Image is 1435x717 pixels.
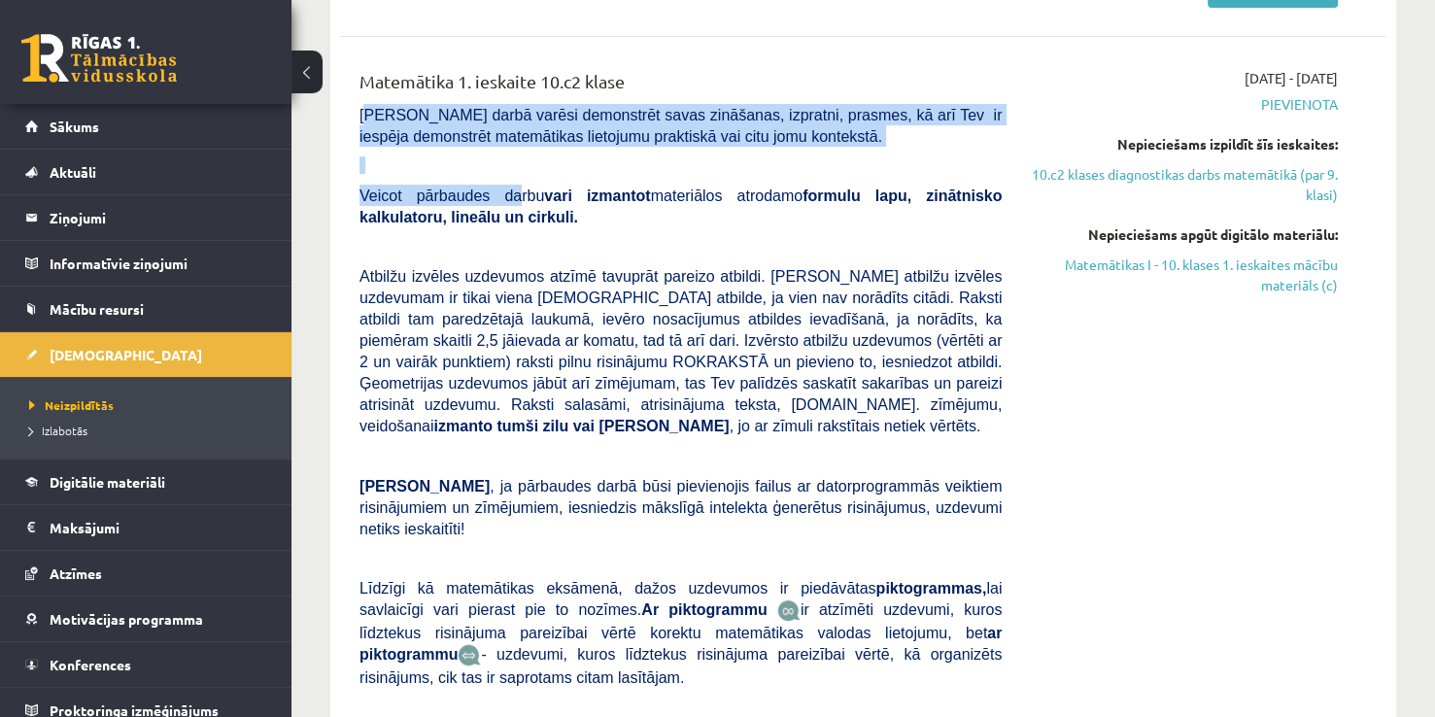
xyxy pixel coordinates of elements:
a: Izlabotās [29,422,272,439]
span: Atbilžu izvēles uzdevumos atzīmē tavuprāt pareizo atbildi. [PERSON_NAME] atbilžu izvēles uzdevuma... [359,268,1002,434]
legend: Maksājumi [50,505,267,550]
legend: Ziņojumi [50,195,267,240]
span: Pievienota [1031,94,1338,115]
a: Neizpildītās [29,396,272,414]
img: wKvN42sLe3LLwAAAABJRU5ErkJggg== [458,644,481,666]
a: Sākums [25,104,267,149]
span: Neizpildītās [29,397,114,413]
div: Nepieciešams apgūt digitālo materiālu: [1031,224,1338,245]
span: Digitālie materiāli [50,473,165,491]
a: Aktuāli [25,150,267,194]
span: Līdzīgi kā matemātikas eksāmenā, dažos uzdevumos ir piedāvātas lai savlaicīgi vari pierast pie to... [359,580,1002,618]
span: [PERSON_NAME] darbā varēsi demonstrēt savas zināšanas, izpratni, prasmes, kā arī Tev ir iespēja d... [359,107,1002,145]
a: Digitālie materiāli [25,460,267,504]
a: Konferences [25,642,267,687]
span: , ja pārbaudes darbā būsi pievienojis failus ar datorprogrammās veiktiem risinājumiem un zīmējumi... [359,478,1002,537]
span: Atzīmes [50,564,102,582]
span: Aktuāli [50,163,96,181]
b: piktogrammas, [876,580,987,597]
a: Matemātikas I - 10. klases 1. ieskaites mācību materiāls (c) [1031,255,1338,295]
span: [PERSON_NAME] [359,478,490,495]
span: [DEMOGRAPHIC_DATA] [50,346,202,363]
span: Izlabotās [29,423,87,438]
span: [DATE] - [DATE] [1245,68,1338,88]
a: Maksājumi [25,505,267,550]
legend: Informatīvie ziņojumi [50,241,267,286]
span: Motivācijas programma [50,610,203,628]
b: izmanto [434,418,493,434]
b: formulu lapu, zinātnisko kalkulatoru, lineālu un cirkuli. [359,188,1002,225]
span: - uzdevumi, kuros līdztekus risinājuma pareizībai vērtē, kā organizēts risinājums, cik tas ir sap... [359,646,1002,686]
div: Nepieciešams izpildīt šīs ieskaites: [1031,134,1338,154]
b: tumši zilu vai [PERSON_NAME] [496,418,729,434]
a: Rīgas 1. Tālmācības vidusskola [21,34,177,83]
img: JfuEzvunn4EvwAAAAASUVORK5CYII= [777,599,801,622]
b: Ar piktogrammu [641,601,767,618]
div: Matemātika 1. ieskaite 10.c2 klase [359,68,1002,104]
a: Motivācijas programma [25,597,267,641]
span: Mācību resursi [50,300,144,318]
a: Atzīmes [25,551,267,596]
a: 10.c2 klases diagnostikas darbs matemātikā (par 9. klasi) [1031,164,1338,205]
a: Informatīvie ziņojumi [25,241,267,286]
span: Veicot pārbaudes darbu materiālos atrodamo [359,188,1002,225]
span: ir atzīmēti uzdevumi, kuros līdztekus risinājuma pareizībai vērtē korektu matemātikas valodas lie... [359,601,1002,663]
a: Mācību resursi [25,287,267,331]
span: Konferences [50,656,131,673]
a: Ziņojumi [25,195,267,240]
a: [DEMOGRAPHIC_DATA] [25,332,267,377]
b: vari izmantot [544,188,650,204]
span: Sākums [50,118,99,135]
